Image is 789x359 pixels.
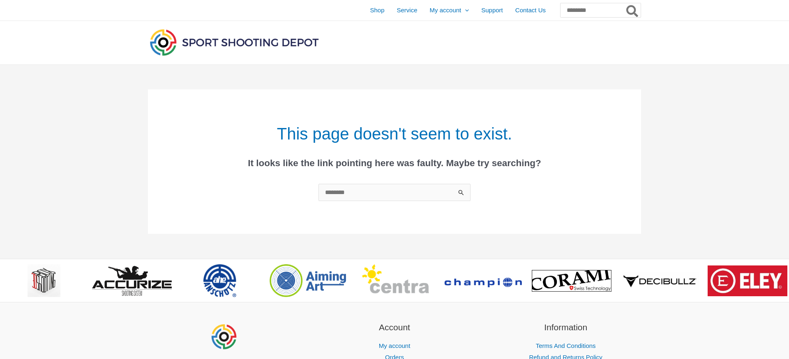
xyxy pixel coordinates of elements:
[625,3,641,17] button: Search
[189,155,600,172] div: It looks like the link pointing here was faulty. Maybe try searching?
[708,265,787,297] img: brand logo
[318,184,471,201] input: Search Submit
[319,321,470,334] h2: Account
[490,321,641,334] h2: Information
[379,342,411,349] a: My account
[536,342,596,349] a: Terms And Conditions
[189,122,600,145] h1: This page doesn't seem to exist.
[148,27,321,57] img: Sport Shooting Depot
